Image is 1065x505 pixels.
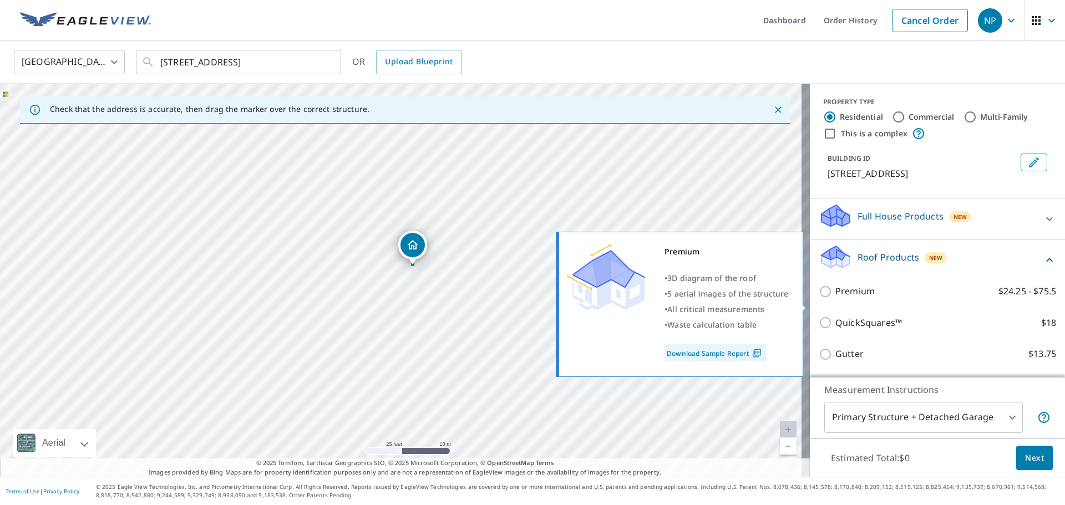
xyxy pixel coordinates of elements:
[665,244,789,259] div: Premium
[487,458,534,467] a: OpenStreetMap
[352,50,462,74] div: OR
[398,231,427,265] div: Dropped pin, building 1, Residential property, 2607 Mountain Laurel Pl Reston, VA 20191
[6,487,40,495] a: Terms of Use
[667,273,756,283] span: 3D diagram of the roof
[20,12,151,29] img: EV Logo
[858,251,919,264] p: Roof Products
[39,429,69,457] div: Aerial
[840,111,883,123] label: Residential
[665,302,789,317] div: •
[835,284,875,298] p: Premium
[1016,446,1053,471] button: Next
[667,304,764,314] span: All critical measurements
[43,487,79,495] a: Privacy Policy
[980,111,1028,123] label: Multi-Family
[749,348,764,358] img: Pdf Icon
[909,111,955,123] label: Commercial
[665,317,789,333] div: •
[1021,154,1047,171] button: Edit building 1
[892,9,968,32] a: Cancel Order
[96,483,1059,499] p: © 2025 Eagle View Technologies, Inc. and Pictometry International Corp. All Rights Reserved. Repo...
[256,458,554,468] span: © 2025 TomTom, Earthstar Geographics SIO, © 2025 Microsoft Corporation, ©
[160,47,318,78] input: Search by address or latitude-longitude
[824,402,1023,433] div: Primary Structure + Detached Garage
[780,438,797,455] a: Current Level 20, Zoom Out
[376,50,461,74] a: Upload Blueprint
[824,383,1051,396] p: Measurement Instructions
[665,344,767,361] a: Download Sample Report
[667,319,757,330] span: Waste calculation table
[13,429,96,457] div: Aerial
[771,103,785,117] button: Close
[1025,451,1044,465] span: Next
[841,128,907,139] label: This is a complex
[819,244,1056,276] div: Roof ProductsNew
[14,47,125,78] div: [GEOGRAPHIC_DATA]
[1028,347,1056,361] p: $13.75
[978,8,1002,33] div: NP
[536,458,554,467] a: Terms
[823,97,1052,107] div: PROPERTY TYPE
[998,284,1056,298] p: $24.25 - $75.5
[819,203,1056,234] div: Full House ProductsNew
[667,288,788,299] span: 5 aerial images of the structure
[6,488,79,494] p: |
[822,446,919,470] p: Estimated Total: $0
[665,286,789,302] div: •
[858,210,944,223] p: Full House Products
[780,421,797,438] a: Current Level 20, Zoom In Disabled
[929,253,943,262] span: New
[828,167,1016,180] p: [STREET_ADDRESS]
[385,55,453,69] span: Upload Blueprint
[567,244,645,310] img: Premium
[954,212,967,221] span: New
[835,347,864,361] p: Gutter
[665,271,789,286] div: •
[1041,316,1056,330] p: $18
[1037,411,1051,424] span: Your report will include the primary structure and a detached garage if one exists.
[835,316,902,330] p: QuickSquares™
[828,154,870,163] p: BUILDING ID
[50,104,369,114] p: Check that the address is accurate, then drag the marker over the correct structure.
